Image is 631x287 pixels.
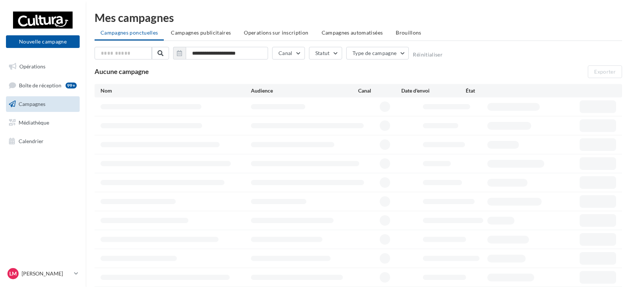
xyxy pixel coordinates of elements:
span: Opérations [19,63,45,70]
span: Operations sur inscription [244,29,308,36]
div: Mes campagnes [95,12,622,23]
a: Opérations [4,59,81,74]
button: Exporter [588,65,622,78]
div: 99+ [66,83,77,88]
span: Campagnes publicitaires [171,29,231,36]
button: Canal [272,47,305,59]
span: Boîte de réception [19,82,61,88]
a: LM [PERSON_NAME] [6,267,80,281]
p: [PERSON_NAME] [22,270,71,277]
a: Médiathèque [4,115,81,130]
div: Date d'envoi [401,87,466,94]
a: Boîte de réception99+ [4,77,81,93]
span: Campagnes automatisées [322,29,383,36]
button: Type de campagne [346,47,409,59]
button: Nouvelle campagne [6,35,80,48]
span: Aucune campagne [95,67,149,75]
span: Médiathèque [19,119,49,126]
div: Canal [358,87,401,94]
span: Calendrier [19,138,44,144]
a: Campagnes [4,96,81,112]
div: Audience [251,87,358,94]
div: Nom [101,87,251,94]
a: Calendrier [4,133,81,149]
div: État [466,87,530,94]
span: Brouillons [396,29,421,36]
button: Réinitialiser [413,52,443,58]
span: LM [9,270,17,277]
button: Statut [309,47,342,59]
span: Campagnes [19,101,45,107]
